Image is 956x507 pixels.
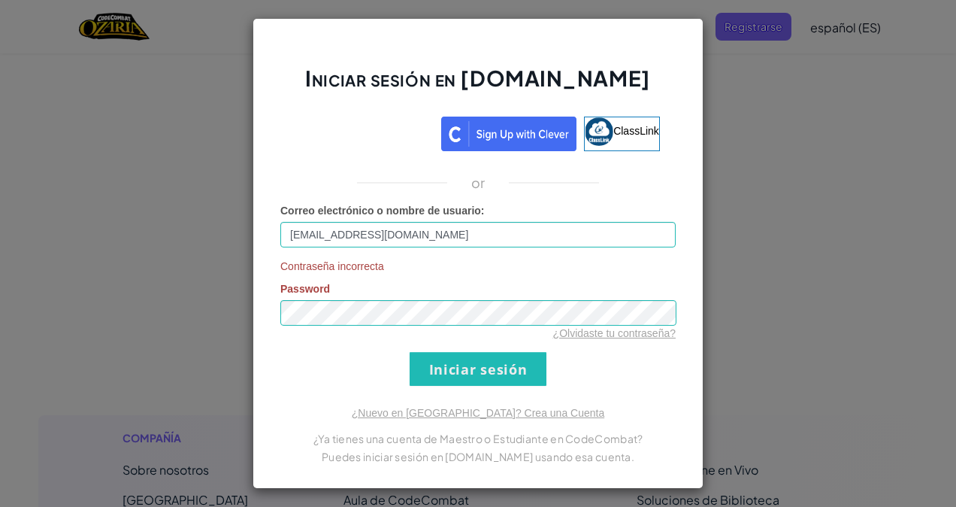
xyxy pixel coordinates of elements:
[585,117,613,146] img: classlink-logo-small.png
[280,283,330,295] span: Password
[280,430,676,448] p: ¿Ya tienes una cuenta de Maestro o Estudiante en CodeCombat?
[280,205,481,217] span: Correo electrónico o nombre de usuario
[410,352,546,386] input: Iniciar sesión
[441,117,576,151] img: clever_sso_button@2x.png
[352,407,604,419] a: ¿Nuevo en [GEOGRAPHIC_DATA]? Crea una Cuenta
[289,115,441,148] iframe: Sign in with Google Button
[280,259,676,274] span: Contraseña incorrecta
[471,174,486,192] p: or
[280,448,676,466] p: Puedes iniciar sesión en [DOMAIN_NAME] usando esa cuenta.
[613,125,659,137] span: ClassLink
[280,203,485,218] label: :
[280,64,676,108] h2: Iniciar sesión en [DOMAIN_NAME]
[553,327,676,339] a: ¿Olvidaste tu contraseña?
